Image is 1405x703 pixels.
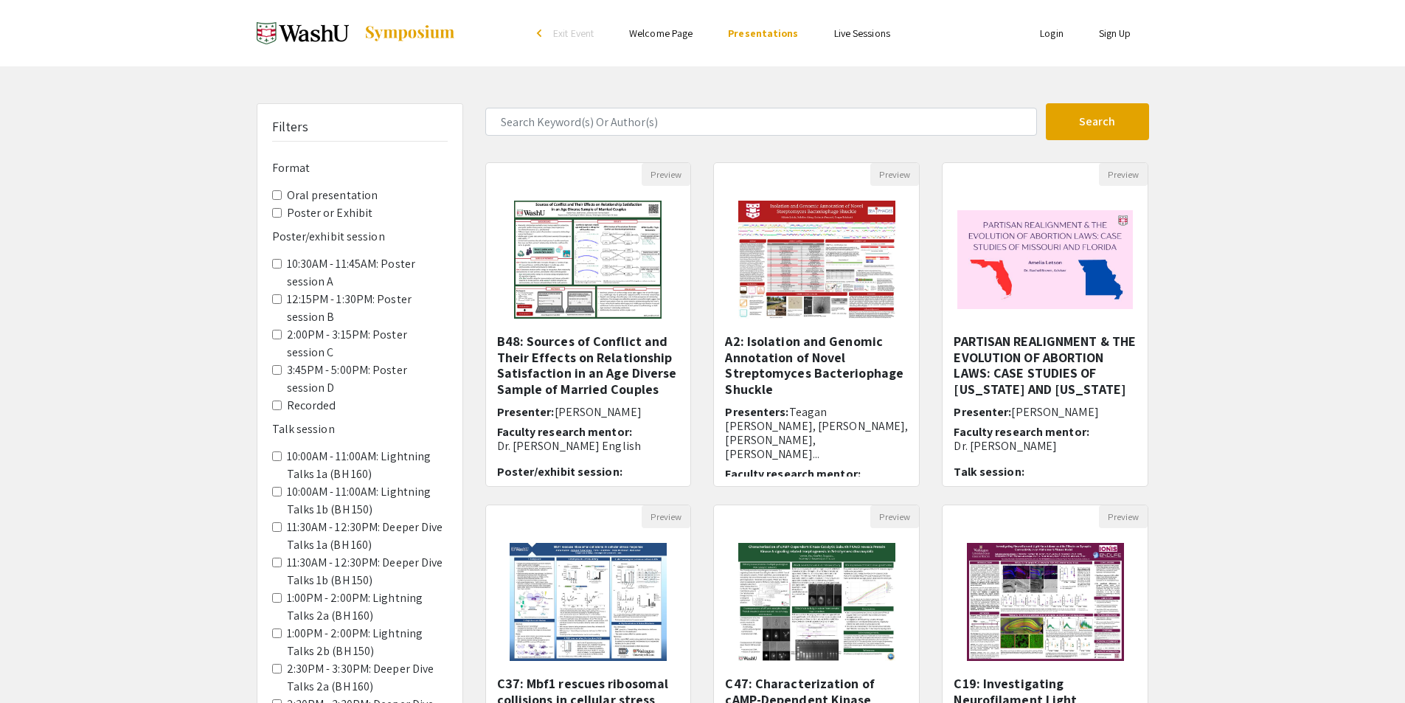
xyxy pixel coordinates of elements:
h6: Poster/exhibit session [272,229,448,243]
button: Search [1046,103,1149,140]
h6: Talk session [272,422,448,436]
span: Faculty research mentor: [954,424,1089,440]
a: Welcome Page [629,27,693,40]
input: Search Keyword(s) Or Author(s) [485,108,1037,136]
button: Preview [1099,163,1148,186]
img: <p class="ql-align-center"><strong style="background-color: transparent; color: rgb(0, 0, 0);">PA... [943,195,1148,324]
label: 10:30AM - 11:45AM: Poster session A [287,255,448,291]
img: <p>C37: Mbf1 rescues ribosomal collisions in cellular stress response</p> [495,528,681,676]
label: 11:30AM - 12:30PM: Deeper Dive Talks 1a (BH 160) [287,519,448,554]
button: Preview [642,163,690,186]
label: Poster or Exhibit [287,204,373,222]
img: <p>C19: Investigating Neurofilament Light Knockdown and Its Effects on Synaptic Connectivity in a... [952,528,1139,676]
img: <p>A2: Isolation and Genomic Annotation of Novel Streptomyces Bacteriophage Shuckle</p> [724,186,910,333]
h6: Presenter: [497,405,680,419]
button: Preview [1099,505,1148,528]
a: Login [1040,27,1064,40]
button: Preview [870,163,919,186]
p: Dr. [PERSON_NAME] [954,439,1137,453]
label: 11:30AM - 12:30PM: Deeper Dive Talks 1b (BH 150) [287,554,448,589]
img: <p>C47: Characterization of cAMP-Dependent Kinase Catalytic Subunit PKAcD reveals Protein Kinase ... [724,528,910,676]
span: [PERSON_NAME] [555,404,642,420]
label: 2:30PM - 3:30PM: Deeper Dive Talks 2a (BH 160) [287,660,448,696]
img: Symposium by ForagerOne [364,24,456,42]
button: Preview [870,505,919,528]
span: Faculty research mentor: [497,424,632,440]
label: Recorded [287,397,336,415]
h5: Filters [272,119,309,135]
label: 10:00AM - 11:00AM: Lightning Talks 1b (BH 150) [287,483,448,519]
span: Talk session: [954,464,1024,479]
button: Preview [642,505,690,528]
label: 10:00AM - 11:00AM: Lightning Talks 1a (BH 160) [287,448,448,483]
p: Dr. [PERSON_NAME] English [497,439,680,453]
label: 1:00PM - 2:00PM: Lightning Talks 2a (BH 160) [287,589,448,625]
span: Faculty research mentor: [725,466,860,482]
a: Presentations [728,27,798,40]
span: Exit Event [553,27,594,40]
img: Spring 2025 Undergraduate Research Symposium [257,15,349,52]
label: Oral presentation [287,187,378,204]
span: Poster/exhibit session: [497,464,622,479]
div: arrow_back_ios [537,29,546,38]
div: Open Presentation <p class="ql-align-center"><strong style="background-color: transparent; color:... [942,162,1148,487]
h5: B48: Sources of Conflict and Their Effects on Relationship Satisfaction ​in an Age Diverse Sample... [497,333,680,397]
a: Spring 2025 Undergraduate Research Symposium [257,15,456,52]
h6: Presenters: [725,405,908,462]
label: 1:00PM - 2:00PM: Lightning Talks 2b (BH 150) [287,625,448,660]
div: Open Presentation <p>A2: Isolation and Genomic Annotation of Novel Streptomyces Bacteriophage Shu... [713,162,920,487]
h5: PARTISAN REALIGNMENT & THE EVOLUTION OF ABORTION LAWS: CASE STUDIES OF [US_STATE] AND [US_STATE] [954,333,1137,397]
h5: A2: Isolation and Genomic Annotation of Novel Streptomyces Bacteriophage Shuckle [725,333,908,397]
span: [PERSON_NAME] [1011,404,1098,420]
a: Live Sessions [834,27,890,40]
h6: Format [272,161,448,175]
span: Teagan [PERSON_NAME], [PERSON_NAME], [PERSON_NAME], [PERSON_NAME]... [725,404,908,463]
img: <p class="ql-align-center"><strong>B48: Sources of Conflict and Their Effects on Relationship Sat... [499,186,676,333]
div: Open Presentation <p class="ql-align-center"><strong>B48: Sources of Conflict and Their Effects o... [485,162,692,487]
label: 3:45PM - 5:00PM: Poster session D [287,361,448,397]
label: 2:00PM - 3:15PM: Poster session C [287,326,448,361]
label: 12:15PM - 1:30PM: Poster session B [287,291,448,326]
a: Sign Up [1099,27,1131,40]
h6: Presenter: [954,405,1137,419]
